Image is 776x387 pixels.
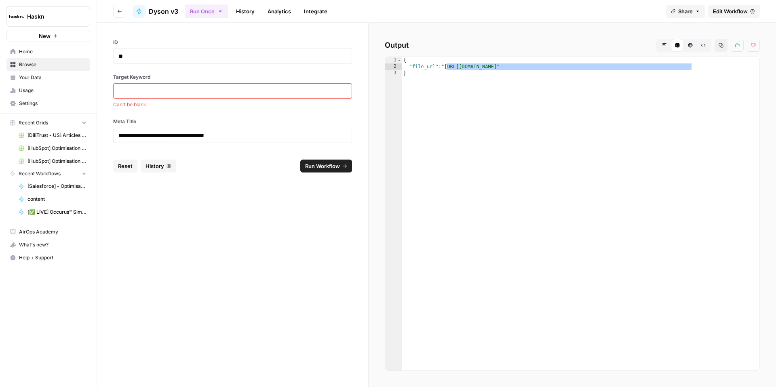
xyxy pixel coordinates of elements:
[27,132,86,139] span: [DiliTrust - US] Articles de blog 700-1000 mots Grid
[263,5,296,18] a: Analytics
[27,145,86,152] span: [HubSpot] Optimisation - Articles de blog
[19,119,48,126] span: Recent Grids
[385,63,402,70] div: 2
[678,7,693,15] span: Share
[666,5,705,18] button: Share
[113,118,352,125] label: Meta Title
[15,180,90,193] a: [Salesforce] - Optimisation texte
[385,70,402,76] div: 3
[113,74,352,81] label: Target Keyword
[185,4,228,18] button: Run Once
[6,97,90,110] a: Settings
[19,228,86,236] span: AirOps Academy
[6,168,90,180] button: Recent Workflows
[300,160,352,172] button: Run Workflow
[6,45,90,58] a: Home
[6,251,90,264] button: Help + Support
[299,5,332,18] a: Integrate
[19,254,86,261] span: Help + Support
[141,160,176,172] button: History
[6,238,90,251] button: What's new?
[19,170,61,177] span: Recent Workflows
[113,39,352,46] label: ID
[27,196,86,203] span: content
[6,30,90,42] button: New
[7,239,90,251] div: What's new?
[6,117,90,129] button: Recent Grids
[113,101,352,108] span: Can't be blank
[19,74,86,81] span: Your Data
[385,57,402,63] div: 1
[15,129,90,142] a: [DiliTrust - US] Articles de blog 700-1000 mots Grid
[15,155,90,168] a: [HubSpot] Optimisation - Articles de blog + outils
[39,32,51,40] span: New
[15,193,90,206] a: content
[19,87,86,94] span: Usage
[305,162,340,170] span: Run Workflow
[149,6,178,16] span: Dyson v3
[27,183,86,190] span: [Salesforce] - Optimisation texte
[6,225,90,238] a: AirOps Academy
[145,162,164,170] span: History
[133,5,178,18] a: Dyson v3
[708,5,760,18] a: Edit Workflow
[15,142,90,155] a: [HubSpot] Optimisation - Articles de blog
[397,57,401,63] span: Toggle code folding, rows 1 through 3
[713,7,748,15] span: Edit Workflow
[6,71,90,84] a: Your Data
[231,5,259,18] a: History
[27,208,86,216] span: [✅ LIVE] Occurus™ Similarity Auto-Clustering
[27,158,86,165] span: [HubSpot] Optimisation - Articles de blog + outils
[6,58,90,71] a: Browse
[15,206,90,219] a: [✅ LIVE] Occurus™ Similarity Auto-Clustering
[385,39,760,52] h2: Output
[6,84,90,97] a: Usage
[19,61,86,68] span: Browse
[19,100,86,107] span: Settings
[19,48,86,55] span: Home
[9,9,24,24] img: Haskn Logo
[113,160,137,172] button: Reset
[118,162,133,170] span: Reset
[27,13,76,21] span: Haskn
[6,6,90,27] button: Workspace: Haskn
